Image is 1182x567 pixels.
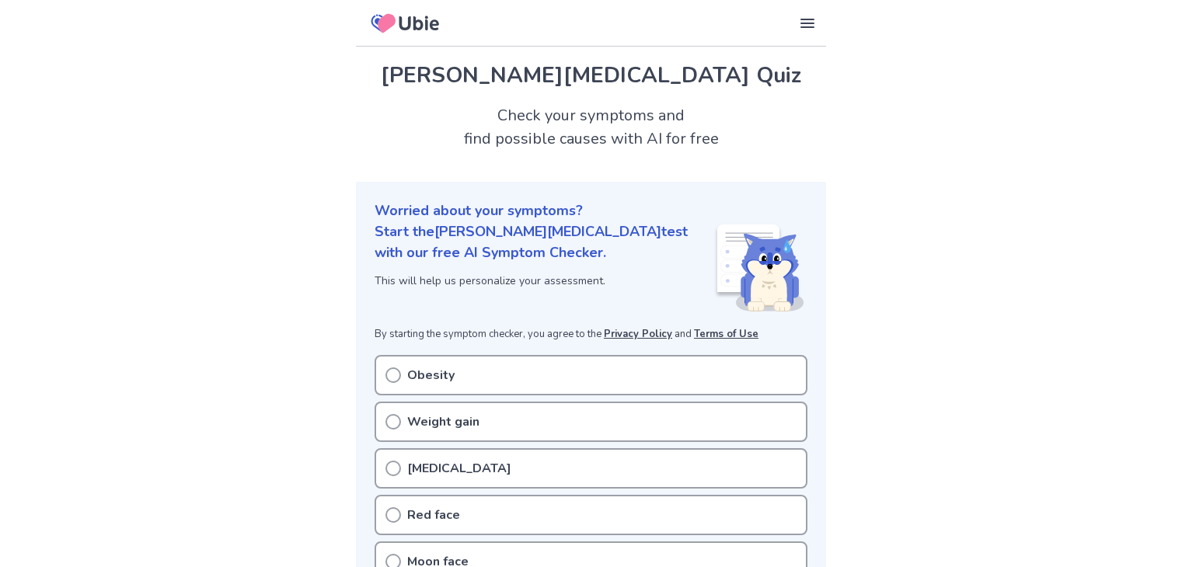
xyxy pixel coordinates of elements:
[375,200,807,221] p: Worried about your symptoms?
[375,273,714,289] p: This will help us personalize your assessment.
[407,459,511,478] p: [MEDICAL_DATA]
[375,221,714,263] p: Start the [PERSON_NAME][MEDICAL_DATA] test with our free AI Symptom Checker.
[356,104,826,151] h2: Check your symptoms and find possible causes with AI for free
[407,506,460,524] p: Red face
[375,59,807,92] h1: [PERSON_NAME][MEDICAL_DATA] Quiz
[407,412,479,431] p: Weight gain
[694,327,758,341] a: Terms of Use
[375,327,807,343] p: By starting the symptom checker, you agree to the and
[604,327,672,341] a: Privacy Policy
[714,224,804,311] img: Shiba
[407,366,455,384] p: Obesity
